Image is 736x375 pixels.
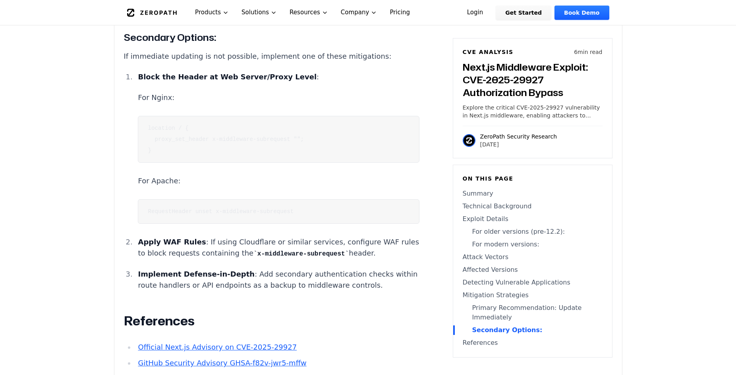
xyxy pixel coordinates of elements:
strong: Implement Defense-in-Depth [138,270,255,278]
a: Official Next.js Advisory on CVE-2025-29927 [138,343,297,351]
strong: Apply WAF Rules [138,238,206,246]
h6: On this page [463,175,603,183]
p: ZeroPath Security Research [480,133,557,140]
p: For Apache: [138,175,419,187]
a: Detecting Vulnerable Applications [463,278,603,287]
p: : If using Cloudflare or similar services, configure WAF rules to block requests containing the h... [138,237,419,259]
a: Primary Recommendation: Update Immediately [463,303,603,322]
p: : [138,71,419,83]
code: x-middleware-subrequest [253,250,349,258]
a: Book Demo [554,6,609,20]
h3: Next.js Middleware Exploit: CVE-2025-29927 Authorization Bypass [463,61,603,99]
p: : Add secondary authentication checks within route handlers or API endpoints as a backup to middl... [138,269,419,291]
a: Secondary Options: [463,325,603,335]
a: References [463,338,603,348]
p: Explore the critical CVE-2025-29927 vulnerability in Next.js middleware, enabling attackers to by... [463,104,603,119]
a: Mitigation Strategies [463,290,603,300]
a: Get Started [496,6,551,20]
a: Summary [463,189,603,198]
p: 6 min read [574,48,602,56]
strong: Block the Header at Web Server/Proxy Level [138,73,317,81]
p: [DATE] [480,140,557,148]
h3: Secondary Options: [124,30,419,44]
a: For modern versions: [463,240,603,249]
p: If immediate updating is not possible, implement one of these mitigations: [124,51,419,62]
a: Exploit Details [463,214,603,224]
h6: CVE Analysis [463,48,514,56]
a: Login [458,6,493,20]
code: RequestHeader unset x-middleware-subrequest [148,208,294,215]
h2: References [124,313,419,329]
p: For Nginx: [138,92,419,103]
img: ZeroPath Security Research [463,134,475,147]
a: Affected Versions [463,265,603,275]
a: For older versions (pre-12.2): [463,227,603,237]
code: location / { proxy_set_header x-middleware-subrequest ""; } [148,125,304,154]
a: Attack Vectors [463,252,603,262]
a: Technical Background [463,202,603,211]
a: GitHub Security Advisory GHSA-f82v-jwr5-mffw [138,359,306,367]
